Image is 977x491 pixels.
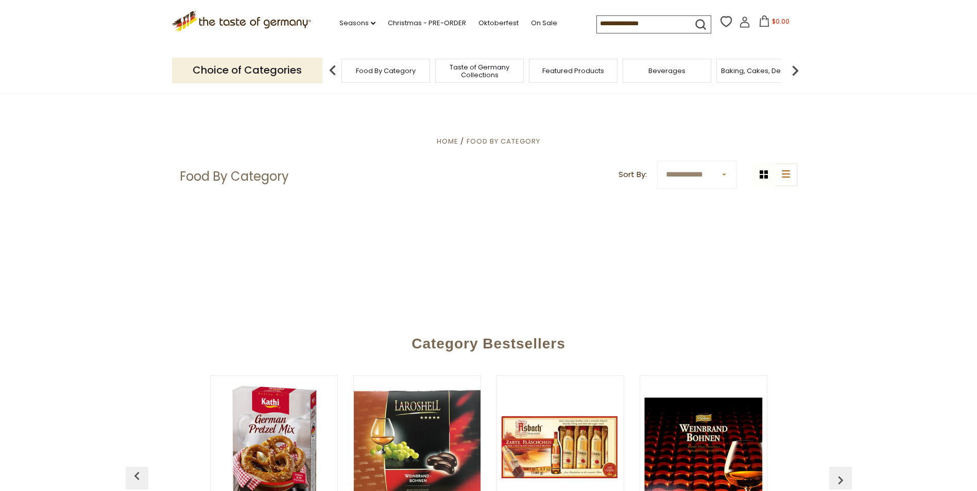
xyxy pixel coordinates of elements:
[467,136,540,146] a: Food By Category
[832,472,849,488] img: previous arrow
[322,60,343,81] img: previous arrow
[619,168,647,181] label: Sort By:
[531,17,557,29] a: On Sale
[772,17,790,26] span: $0.00
[542,67,604,75] a: Featured Products
[131,320,847,362] div: Category Bestsellers
[129,468,145,484] img: previous arrow
[752,15,796,31] button: $0.00
[172,58,322,83] p: Choice of Categories
[437,136,458,146] a: Home
[478,17,519,29] a: Oktoberfest
[785,60,805,81] img: next arrow
[388,17,466,29] a: Christmas - PRE-ORDER
[721,67,801,75] a: Baking, Cakes, Desserts
[648,67,685,75] a: Beverages
[438,63,521,79] a: Taste of Germany Collections
[356,67,416,75] a: Food By Category
[339,17,375,29] a: Seasons
[180,169,289,184] h1: Food By Category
